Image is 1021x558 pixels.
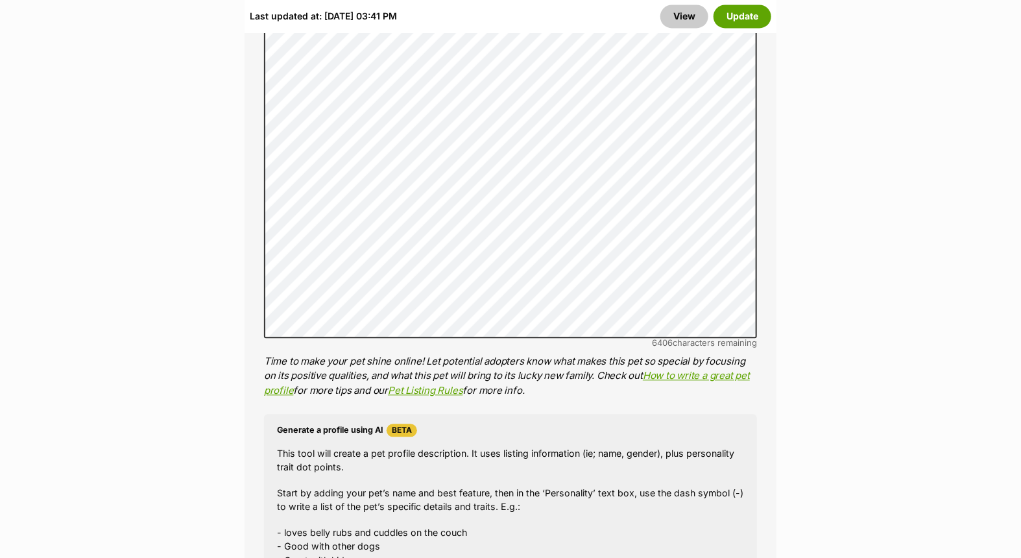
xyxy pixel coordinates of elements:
div: Last updated at: [DATE] 03:41 PM [250,5,397,28]
a: How to write a great pet profile [264,369,750,396]
a: View [660,5,708,28]
a: Pet Listing Rules [388,384,462,396]
span: Beta [387,424,417,437]
p: Start by adding your pet’s name and best feature, then in the ‘Personality’ text box, use the das... [277,486,744,514]
span: 6406 [652,337,673,348]
p: This tool will create a pet profile description. It uses listing information (ie; name, gender), ... [277,446,744,474]
p: Time to make your pet shine online! Let potential adopters know what makes this pet so special by... [264,354,757,398]
button: Update [714,5,771,28]
h4: Generate a profile using AI [277,424,744,437]
div: characters remaining [264,338,757,348]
